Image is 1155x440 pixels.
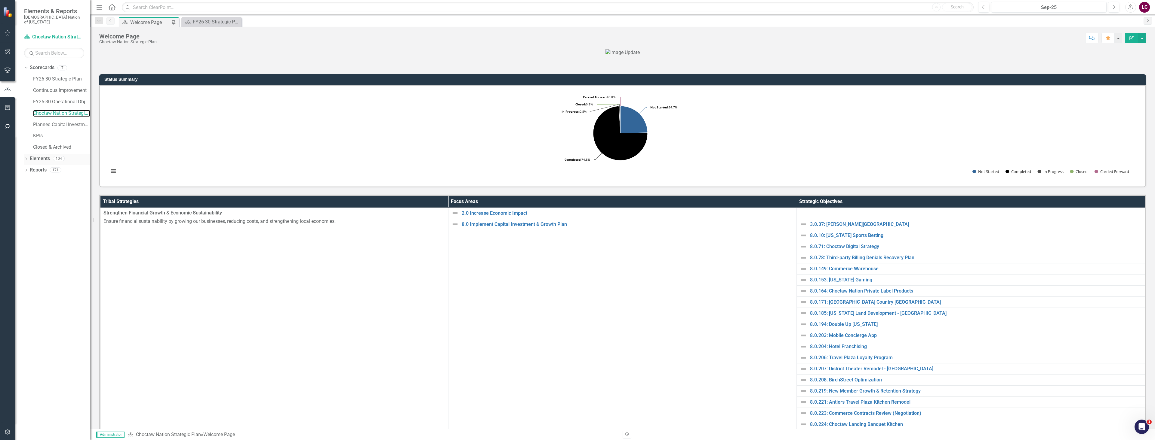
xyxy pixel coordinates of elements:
[797,252,1145,263] td: Double-Click to Edit Right Click for Context Menu
[797,297,1145,308] td: Double-Click to Edit Right Click for Context Menu
[462,211,793,216] a: 2.0 Increase Economic Impact
[30,155,50,162] a: Elements
[462,222,793,227] a: 8.0 Implement Capital Investment & Growth Plan
[810,233,1142,238] a: 8.0.10: [US_STATE] Sports Betting
[800,365,807,372] img: Not Defined
[448,208,797,219] td: Double-Click to Edit Right Click for Context Menu
[797,397,1145,408] td: Double-Click to Edit Right Click for Context Menu
[800,387,807,395] img: Not Defined
[797,230,1145,241] td: Double-Click to Edit Right Click for Context Menu
[575,102,586,106] tspan: Closed:
[810,366,1142,372] a: 8.0.207: District Theater Remodel - [GEOGRAPHIC_DATA]
[797,352,1145,363] td: Double-Click to Edit Right Click for Context Menu
[183,18,240,26] a: FY26-30 Strategic Plan
[33,132,90,139] a: KPIs
[1135,420,1149,434] iframe: Intercom live chat
[650,105,677,109] text: 24.7%
[797,330,1145,341] td: Double-Click to Edit Right Click for Context Menu
[1038,169,1064,174] button: Show In Progress
[33,76,90,83] a: FY26-30 Strategic Plan
[810,399,1142,405] a: 8.0.221: Antlers Travel Plaza Kitchen Remodel
[30,167,47,174] a: Reports
[1139,2,1150,13] button: LC
[1147,420,1152,424] span: 1
[797,219,1145,230] td: Double-Click to Edit Right Click for Context Menu
[797,319,1145,330] td: Double-Click to Edit Right Click for Context Menu
[810,277,1142,283] a: 8.0.153: [US_STATE] Gaming
[451,210,459,217] img: Not Defined
[33,87,90,94] a: Continuous Improvement
[810,333,1142,338] a: 8.0.203: Mobile Concierge App
[972,169,999,174] button: Show Not Started
[800,354,807,361] img: Not Defined
[800,399,807,406] img: Not Defined
[565,157,581,162] tspan: Completed:
[451,221,459,228] img: Not Defined
[583,95,615,99] text: 0.0%
[800,254,807,261] img: Not Defined
[810,311,1142,316] a: 8.0.185: [US_STATE] Land Development - [GEOGRAPHIC_DATA]
[800,321,807,328] img: Not Defined
[3,7,14,17] img: ClearPoint Strategy
[193,18,240,26] div: FY26-30 Strategic Plan
[103,218,445,225] p: Ensure financial sustainability by growing our businesses, reducing costs, and strengthening loca...
[593,106,648,161] path: Completed, 274.
[136,432,201,437] a: Choctaw Nation Strategic Plan
[810,355,1142,360] a: 8.0.206: Travel Plaza Loyalty Program
[1095,169,1129,174] button: Show Carried Forward
[810,222,1142,227] a: 3.0.37: [PERSON_NAME][GEOGRAPHIC_DATA]
[562,109,587,114] text: 0.5%
[104,77,1143,82] h3: Status Summary
[797,286,1145,297] td: Double-Click to Edit Right Click for Context Menu
[800,265,807,272] img: Not Defined
[800,287,807,295] img: Not Defined
[800,421,807,428] img: Not Defined
[800,310,807,317] img: Not Defined
[24,48,84,58] input: Search Below...
[103,210,445,217] span: Strengthen Financial Growth & Economic Sustainability
[797,341,1145,352] td: Double-Click to Edit Right Click for Context Menu
[106,90,1139,181] div: Chart. Highcharts interactive chart.
[810,344,1142,349] a: 8.0.204: Hotel Franchising
[800,332,807,339] img: Not Defined
[130,19,170,26] div: Welcome Page
[810,266,1142,272] a: 8.0.149: Commerce Warehouse
[797,363,1145,375] td: Double-Click to Edit Right Click for Context Menu
[96,432,125,438] span: Administrator
[800,343,807,350] img: Not Defined
[810,299,1142,305] a: 8.0.171: [GEOGRAPHIC_DATA] Country [GEOGRAPHIC_DATA]
[122,2,974,13] input: Search ClearPoint...
[33,99,90,105] a: FY26-30 Operational Objectives
[30,64,54,71] a: Scorecards
[128,431,618,438] div: »
[797,275,1145,286] td: Double-Click to Edit Right Click for Context Menu
[800,376,807,384] img: Not Defined
[800,276,807,284] img: Not Defined
[575,102,593,106] text: 0.3%
[24,34,84,41] a: Choctaw Nation Strategic Plan
[810,255,1142,260] a: 8.0.78: Third-party Billing Denials Recovery Plan
[53,156,65,161] div: 104
[109,167,118,175] button: View chart menu, Chart
[583,95,608,99] tspan: Carried Forward:
[605,49,640,56] img: Image Update
[810,422,1142,427] a: 8.0.224: Choctaw Landing Banquet Kitchen
[565,157,590,162] text: 74.5%
[810,411,1142,416] a: 8.0.223: Commerce Contracts Review (Negotiation)
[57,65,67,70] div: 7
[797,419,1145,430] td: Double-Click to Edit Right Click for Context Menu
[106,90,1135,181] svg: Interactive chart
[620,106,647,133] path: Not Started, 91.
[797,241,1145,252] td: Double-Click to Edit Right Click for Context Menu
[942,3,972,11] button: Search
[33,110,90,117] a: Choctaw Nation Strategic Plan
[800,232,807,239] img: Not Defined
[810,288,1142,294] a: 8.0.164: Choctaw Nation Private Label Products
[951,5,964,9] span: Search
[991,2,1107,13] button: Sep-25
[810,322,1142,327] a: 8.0.194: Double Up [US_STATE]
[810,388,1142,394] a: 8.0.219: New Member Growth & Retention Strategy
[1070,169,1088,174] button: Show Closed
